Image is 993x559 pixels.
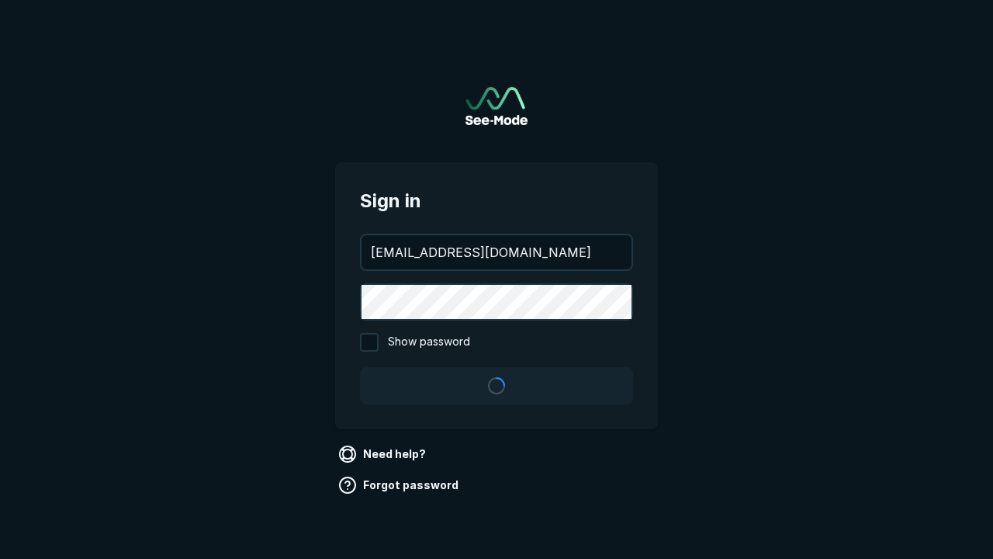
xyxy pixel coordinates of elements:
img: See-Mode Logo [465,87,528,125]
a: Go to sign in [465,87,528,125]
span: Show password [388,333,470,352]
a: Need help? [335,442,432,467]
span: Sign in [360,187,633,215]
input: your@email.com [362,235,631,269]
a: Forgot password [335,473,465,498]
